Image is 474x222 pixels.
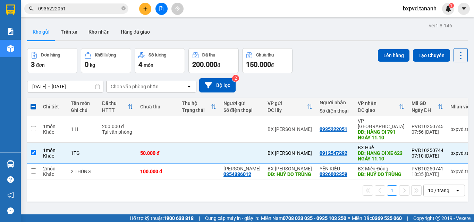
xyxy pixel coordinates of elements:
div: Ngày ĐH [412,107,438,113]
div: 50.000 đ [140,150,175,156]
div: Đã thu [102,100,128,106]
div: DĐ: HANG ĐI XE 623 NGÀY 11.10 [358,150,405,161]
img: logo-vxr [6,5,15,15]
div: Chưa thu [140,104,175,109]
div: ĐC lấy [268,107,307,113]
div: 0935222051 [320,126,347,132]
div: Chọn văn phòng nhận [111,83,159,90]
button: Số lượng4món [135,48,185,73]
span: 1 [450,3,452,8]
div: ĐC giao [358,107,399,113]
div: 1 món [43,124,64,129]
svg: open [455,188,460,193]
div: Khác [43,171,64,177]
span: notification [7,192,14,198]
img: warehouse-icon [7,45,14,52]
div: DĐ: HUỶ DO TRÙNG [358,171,405,177]
button: Kho nhận [83,24,115,40]
sup: 1 [449,3,454,8]
img: icon-new-feature [445,6,451,12]
div: 1 món [43,148,64,153]
span: món [144,62,153,68]
th: Toggle SortBy [408,98,447,116]
button: Lên hàng [378,49,409,62]
div: PVĐ10250745 [412,124,443,129]
span: plus [143,6,148,11]
div: Đã thu [202,53,215,57]
span: kg [90,62,95,68]
div: 2 THÙNG [71,169,95,174]
div: 10 / trang [428,187,449,194]
div: Khác [43,153,64,159]
button: plus [139,3,151,15]
div: 0326002359 [320,171,347,177]
div: VP [GEOGRAPHIC_DATA] [358,118,405,129]
th: Toggle SortBy [354,98,408,116]
th: Toggle SortBy [178,98,220,116]
span: file-add [159,6,164,11]
span: 200.000 [192,60,217,69]
svg: open [186,84,192,89]
strong: 1900 633 818 [164,215,194,221]
div: 1 H [71,126,95,132]
div: 1TG [71,150,95,156]
th: Toggle SortBy [99,98,137,116]
div: Chưa thu [256,53,274,57]
button: 1 [387,185,397,196]
img: solution-icon [7,28,14,35]
div: ver 1.8.146 [429,22,452,29]
div: 07:10 [DATE] [412,153,443,159]
span: 0 [85,60,88,69]
span: aim [175,6,180,11]
span: Miền Nam [261,214,346,222]
th: Toggle SortBy [264,98,316,116]
span: | [199,214,200,222]
button: Khối lượng0kg [81,48,131,73]
div: 200.000 đ [102,124,133,129]
button: file-add [155,3,168,15]
div: 100.000 đ [140,169,175,174]
div: Chi tiết [43,104,64,109]
button: caret-down [458,3,470,15]
div: PVĐ10250744 [412,148,443,153]
input: Select a date range. [27,81,103,92]
div: Người gửi [223,100,261,106]
span: 3 [31,60,35,69]
div: BX [PERSON_NAME] [268,150,313,156]
span: question-circle [7,176,14,183]
div: Số điện thoại [320,108,351,114]
sup: 2 [232,75,239,82]
input: Tìm tên, số ĐT hoặc mã đơn [38,5,120,12]
button: Hàng đã giao [115,24,155,40]
span: đ [271,62,274,68]
div: Mã GD [412,100,438,106]
div: 18:35 [DATE] [412,171,443,177]
span: | [407,214,408,222]
button: Đã thu200.000đ [188,48,239,73]
span: đơn [36,62,45,68]
span: Miền Bắc [352,214,402,222]
div: Trạng thái [182,107,211,113]
div: YẾN KIỀU [320,166,351,171]
span: copyright [435,216,440,221]
div: 0354386012 [223,171,251,177]
div: Đơn hàng [41,53,60,57]
span: search [29,6,34,11]
button: Kho gửi [27,24,55,40]
div: DĐ: HÀNG ĐI 791 NGÀY 11.10 [358,129,405,140]
span: close-circle [121,6,126,12]
div: Khác [43,129,64,135]
div: Ghi chú [71,107,95,113]
button: Chưa thu150.000đ [242,48,293,73]
div: BX [PERSON_NAME] [268,166,313,171]
button: Bộ lọc [199,78,236,92]
span: Cung cấp máy in - giấy in: [205,214,259,222]
div: 07:56 [DATE] [412,129,443,135]
button: Tạo Chuyến [413,49,450,62]
div: Tại văn phòng [102,129,133,135]
div: 0912547292 [320,150,347,156]
strong: 0369 525 060 [372,215,402,221]
div: HTTT [102,107,128,113]
span: caret-down [461,6,467,12]
button: Đơn hàng3đơn [27,48,77,73]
